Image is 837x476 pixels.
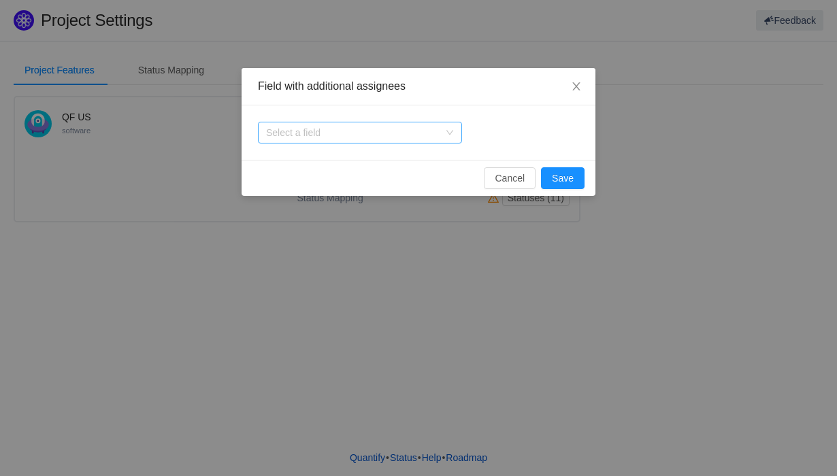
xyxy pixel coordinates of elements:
div: Field with additional assignees [258,79,579,94]
i: icon: down [446,129,454,138]
button: Save [541,167,585,189]
button: Close [557,68,595,106]
button: Cancel [484,167,536,189]
div: Select a field [266,126,439,139]
i: icon: close [571,81,582,92]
